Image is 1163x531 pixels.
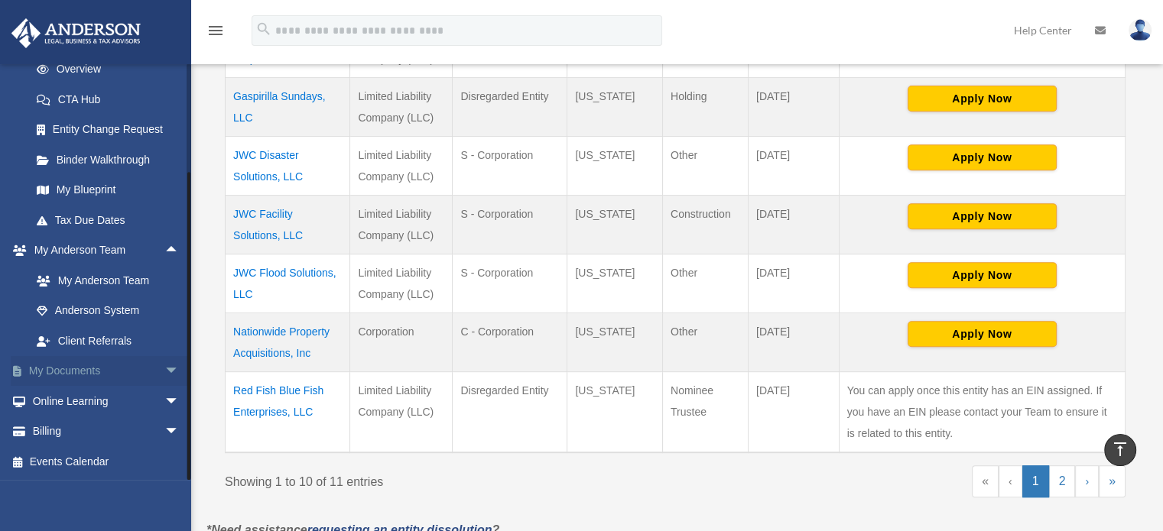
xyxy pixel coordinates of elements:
[748,77,839,136] td: [DATE]
[453,77,567,136] td: Disregarded Entity
[21,325,203,356] a: Client Referrals
[999,465,1022,497] a: Previous
[350,312,453,371] td: Corporation
[662,312,748,371] td: Other
[748,371,839,452] td: [DATE]
[908,86,1057,112] button: Apply Now
[226,371,350,452] td: Red Fish Blue Fish Enterprises, LLC
[1111,440,1129,458] i: vertical_align_top
[1129,19,1152,41] img: User Pic
[21,205,195,235] a: Tax Due Dates
[748,195,839,254] td: [DATE]
[350,77,453,136] td: Limited Liability Company (LLC)
[206,21,225,40] i: menu
[164,386,195,417] span: arrow_drop_down
[225,465,664,493] div: Showing 1 to 10 of 11 entries
[350,195,453,254] td: Limited Liability Company (LLC)
[350,254,453,312] td: Limited Liability Company (LLC)
[453,312,567,371] td: C - Corporation
[21,175,195,206] a: My Blueprint
[11,356,203,387] a: My Documentsarrow_drop_down
[972,465,999,497] a: First
[21,296,203,326] a: Anderson System
[567,77,663,136] td: [US_STATE]
[21,54,187,85] a: Overview
[11,386,203,416] a: Online Learningarrow_drop_down
[748,312,839,371] td: [DATE]
[839,371,1125,452] td: You can apply once this entity has an EIN assigned. If you have an EIN please contact your Team t...
[662,254,748,312] td: Other
[206,27,225,40] a: menu
[11,416,203,447] a: Billingarrow_drop_down
[7,18,145,48] img: Anderson Advisors Platinum Portal
[567,312,663,371] td: [US_STATE]
[164,416,195,448] span: arrow_drop_down
[164,235,195,267] span: arrow_drop_up
[226,77,350,136] td: Gaspirilla Sundays, LLC
[662,136,748,195] td: Other
[748,136,839,195] td: [DATE]
[453,254,567,312] td: S - Corporation
[226,312,350,371] td: Nationwide Property Acquisitions, Inc
[908,262,1057,288] button: Apply Now
[21,144,195,175] a: Binder Walkthrough
[21,115,195,145] a: Entity Change Request
[567,371,663,452] td: [US_STATE]
[226,136,350,195] td: JWC Disaster Solutions, LLC
[662,195,748,254] td: Construction
[908,203,1057,229] button: Apply Now
[453,136,567,195] td: S - Corporation
[226,195,350,254] td: JWC Facility Solutions, LLC
[567,195,663,254] td: [US_STATE]
[164,356,195,387] span: arrow_drop_down
[350,136,453,195] td: Limited Liability Company (LLC)
[350,371,453,452] td: Limited Liability Company (LLC)
[908,144,1057,170] button: Apply Now
[567,254,663,312] td: [US_STATE]
[453,371,567,452] td: Disregarded Entity
[662,371,748,452] td: Nominee Trustee
[255,21,272,37] i: search
[11,235,203,266] a: My Anderson Teamarrow_drop_up
[21,84,195,115] a: CTA Hub
[1104,434,1136,466] a: vertical_align_top
[567,136,663,195] td: [US_STATE]
[908,321,1057,347] button: Apply Now
[748,254,839,312] td: [DATE]
[21,265,203,296] a: My Anderson Team
[662,77,748,136] td: Holding
[11,446,203,477] a: Events Calendar
[226,254,350,312] td: JWC Flood Solutions, LLC
[453,195,567,254] td: S - Corporation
